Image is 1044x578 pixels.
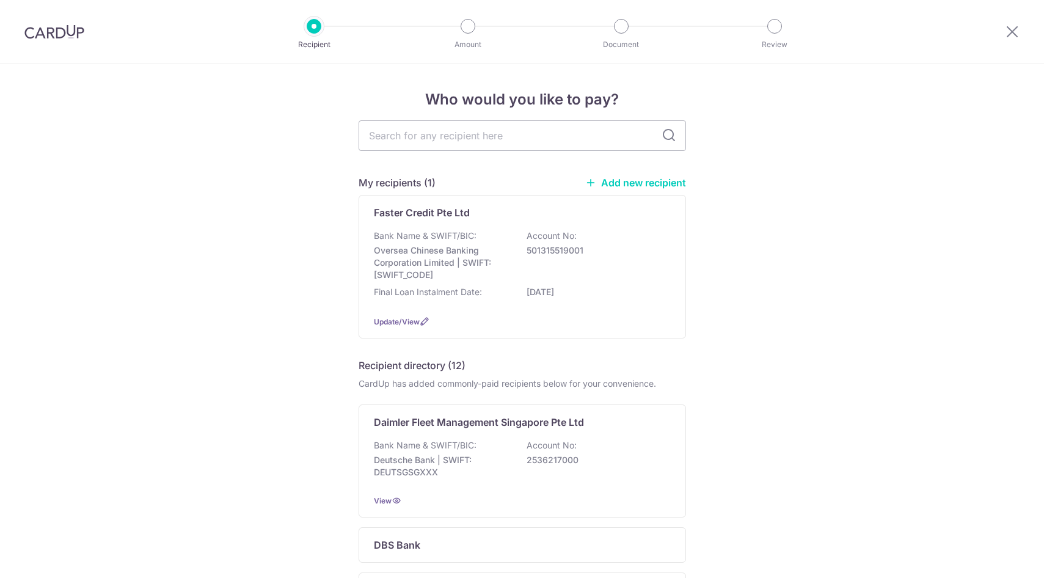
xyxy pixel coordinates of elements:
[374,415,584,430] p: Daimler Fleet Management Singapore Pte Ltd
[359,120,686,151] input: Search for any recipient here
[527,230,577,242] p: Account No:
[527,454,663,466] p: 2536217000
[527,286,663,298] p: [DATE]
[269,38,359,51] p: Recipient
[729,38,820,51] p: Review
[24,24,84,39] img: CardUp
[374,496,392,505] a: View
[359,89,686,111] h4: Who would you like to pay?
[527,244,663,257] p: 501315519001
[359,378,686,390] div: CardUp has added commonly-paid recipients below for your convenience.
[374,244,511,281] p: Oversea Chinese Banking Corporation Limited | SWIFT: [SWIFT_CODE]
[423,38,513,51] p: Amount
[359,175,436,190] h5: My recipients (1)
[374,230,476,242] p: Bank Name & SWIFT/BIC:
[374,286,482,298] p: Final Loan Instalment Date:
[585,177,686,189] a: Add new recipient
[527,439,577,452] p: Account No:
[374,439,476,452] p: Bank Name & SWIFT/BIC:
[374,317,420,326] a: Update/View
[374,538,420,552] p: DBS Bank
[576,38,666,51] p: Document
[374,454,511,478] p: Deutsche Bank | SWIFT: DEUTSGSGXXX
[374,205,470,220] p: Faster Credit Pte Ltd
[359,358,465,373] h5: Recipient directory (12)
